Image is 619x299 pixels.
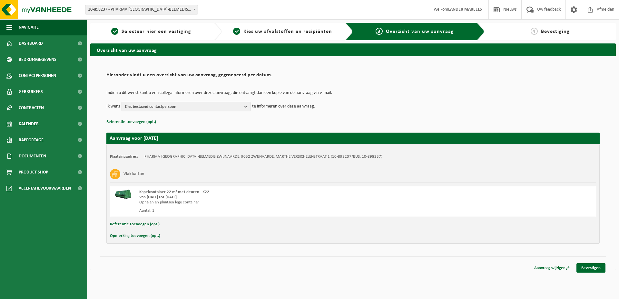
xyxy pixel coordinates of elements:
[19,100,44,116] span: Contracten
[139,200,379,205] div: Ophalen en plaatsen lege container
[125,102,242,112] span: Kies bestaand contactpersoon
[19,19,39,35] span: Navigatie
[93,28,209,35] a: 1Selecteer hier een vestiging
[541,29,570,34] span: Bevestiging
[122,102,251,111] button: Kies bestaand contactpersoon
[225,28,340,35] a: 2Kies uw afvalstoffen en recipiënten
[19,35,43,51] span: Dashboard
[448,7,482,12] strong: LANDER MAREELS
[110,136,158,141] strong: Aanvraag voor [DATE]
[376,28,383,35] span: 3
[123,169,144,179] h3: Vlak karton
[19,180,71,196] span: Acceptatievoorwaarden
[111,28,118,35] span: 1
[110,154,138,159] strong: Plaatsingsadres:
[243,29,332,34] span: Kies uw afvalstoffen en recipiënten
[110,232,160,240] button: Opmerking toevoegen (opt.)
[19,132,44,148] span: Rapportage
[19,68,56,84] span: Contactpersonen
[139,195,177,199] strong: Van [DATE] tot [DATE]
[139,190,209,194] span: Kapelcontainer 22 m³ met deuren - K22
[19,116,39,132] span: Kalender
[85,5,198,14] span: 10-898237 - PHARMA BELGIUM-BELMEDIS ZWIJNAARDE - ZWIJNAARDE
[19,51,56,68] span: Bedrijfsgegevens
[19,148,46,164] span: Documenten
[106,118,156,126] button: Referentie toevoegen (opt.)
[531,28,538,35] span: 4
[106,91,600,95] p: Indien u dit wenst kunt u een collega informeren over deze aanvraag, die ontvangt dan een kopie v...
[19,84,43,100] span: Gebruikers
[122,29,191,34] span: Selecteer hier een vestiging
[252,102,315,111] p: te informeren over deze aanvraag.
[106,72,600,81] h2: Hieronder vindt u een overzicht van uw aanvraag, gegroepeerd per datum.
[529,263,575,273] a: Aanvraag wijzigen
[85,5,198,14] span: 10-898237 - PHARMA BELGIUM-BELMEDIS ZWIJNAARDE - ZWIJNAARDE
[19,164,48,180] span: Product Shop
[139,208,379,213] div: Aantal: 1
[90,43,616,56] h2: Overzicht van uw aanvraag
[106,102,120,111] p: Ik wens
[386,29,454,34] span: Overzicht van uw aanvraag
[144,154,382,159] td: PHARMA [GEOGRAPHIC_DATA]-BELMEDIS ZWIJNAARDE, 9052 ZWIJNAARDE, MARTHE VERSICHELENSTRAAT 1 (10-898...
[113,190,133,199] img: HK-XK-22-GN-00.png
[110,220,160,229] button: Referentie toevoegen (opt.)
[576,263,605,273] a: Bevestigen
[233,28,240,35] span: 2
